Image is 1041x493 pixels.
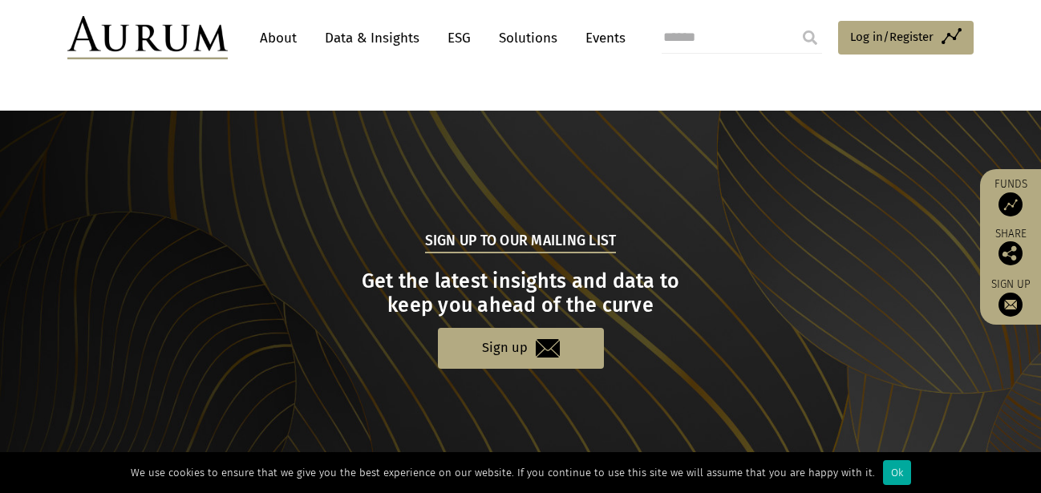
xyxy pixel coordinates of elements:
a: ESG [439,23,479,53]
a: Sign up [988,277,1033,317]
div: Ok [883,460,911,485]
a: About [252,23,305,53]
a: Sign up [438,328,604,369]
div: Share [988,228,1033,265]
a: Solutions [491,23,565,53]
a: Data & Insights [317,23,427,53]
input: Submit [794,22,826,54]
img: Aurum [67,16,228,59]
a: Funds [988,177,1033,216]
h3: Get the latest insights and data to keep you ahead of the curve [70,269,972,317]
span: Log in/Register [850,27,934,46]
a: Events [577,23,626,53]
img: Share this post [998,241,1023,265]
img: Access Funds [998,192,1023,216]
h5: Sign up to our mailing list [425,231,617,253]
img: Sign up to our newsletter [998,293,1023,317]
a: Log in/Register [838,21,974,55]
